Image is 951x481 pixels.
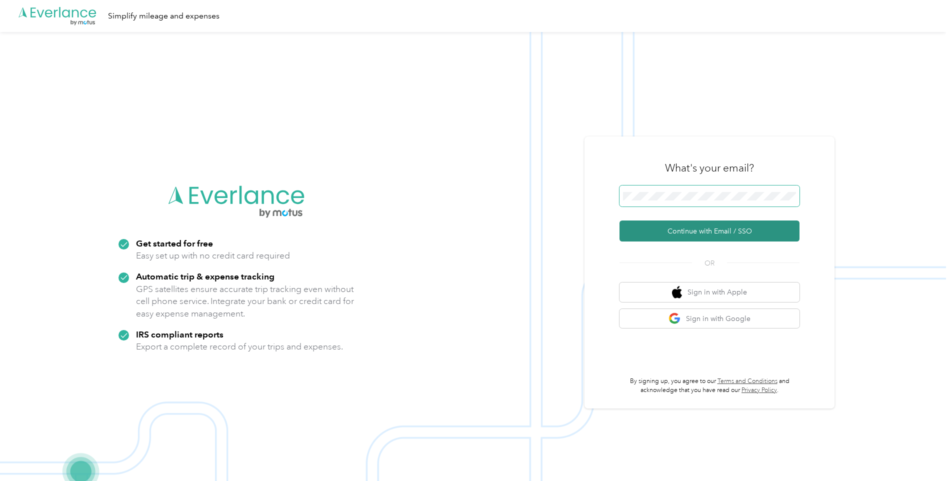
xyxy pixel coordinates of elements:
[692,258,727,268] span: OR
[136,283,354,320] p: GPS satellites ensure accurate trip tracking even without cell phone service. Integrate your bank...
[136,249,290,262] p: Easy set up with no credit card required
[741,386,777,394] a: Privacy Policy
[136,340,343,353] p: Export a complete record of your trips and expenses.
[619,282,799,302] button: apple logoSign in with Apple
[668,312,681,325] img: google logo
[619,377,799,394] p: By signing up, you agree to our and acknowledge that you have read our .
[136,271,274,281] strong: Automatic trip & expense tracking
[672,286,682,298] img: apple logo
[619,309,799,328] button: google logoSign in with Google
[619,220,799,241] button: Continue with Email / SSO
[136,238,213,248] strong: Get started for free
[717,377,777,385] a: Terms and Conditions
[665,161,754,175] h3: What's your email?
[136,329,223,339] strong: IRS compliant reports
[108,10,219,22] div: Simplify mileage and expenses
